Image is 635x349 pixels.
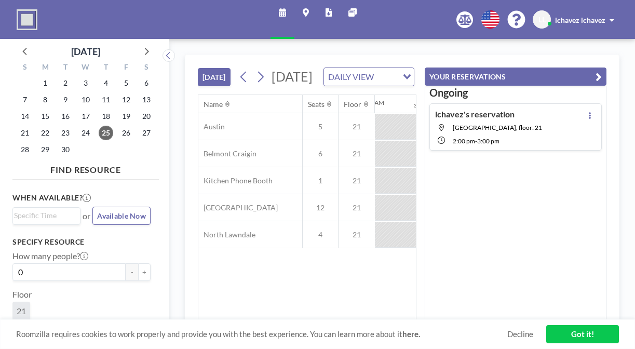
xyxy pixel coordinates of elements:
[18,126,32,140] span: Sunday, September 21, 2025
[119,126,133,140] span: Friday, September 26, 2025
[198,149,256,158] span: Belmont Craigin
[507,329,533,339] a: Decline
[38,76,52,90] span: Monday, September 1, 2025
[475,137,477,145] span: -
[402,329,420,339] a: here.
[35,61,56,75] div: M
[71,44,100,59] div: [DATE]
[99,126,113,140] span: Thursday, September 25, 2025
[339,122,375,131] span: 21
[272,69,313,84] span: [DATE]
[326,70,376,84] span: DAILY VIEW
[116,61,136,75] div: F
[99,92,113,107] span: Thursday, September 11, 2025
[16,329,507,339] span: Roomzilla requires cookies to work properly and provide you with the best experience. You can lea...
[96,61,116,75] div: T
[303,230,338,239] span: 4
[339,230,375,239] span: 21
[78,76,93,90] span: Wednesday, September 3, 2025
[453,137,475,145] span: 2:00 PM
[58,126,73,140] span: Tuesday, September 23, 2025
[99,109,113,124] span: Thursday, September 18, 2025
[204,100,223,109] div: Name
[139,76,154,90] span: Saturday, September 6, 2025
[58,76,73,90] span: Tuesday, September 2, 2025
[324,68,414,86] div: Search for option
[367,99,384,106] div: 12AM
[58,142,73,157] span: Tuesday, September 30, 2025
[15,61,35,75] div: S
[18,109,32,124] span: Sunday, September 14, 2025
[377,70,397,84] input: Search for option
[339,176,375,185] span: 21
[17,306,26,316] span: 21
[339,203,375,212] span: 21
[139,109,154,124] span: Saturday, September 20, 2025
[78,126,93,140] span: Wednesday, September 24, 2025
[425,68,606,86] button: YOUR RESERVATIONS
[435,109,515,119] h4: lchavez's reservation
[136,61,156,75] div: S
[344,100,361,109] div: Floor
[546,325,619,343] a: Got it!
[198,122,225,131] span: Austin
[12,251,88,261] label: How many people?
[18,92,32,107] span: Sunday, September 7, 2025
[38,109,52,124] span: Monday, September 15, 2025
[18,142,32,157] span: Sunday, September 28, 2025
[198,68,231,86] button: [DATE]
[198,203,278,212] span: [GEOGRAPHIC_DATA]
[198,176,273,185] span: Kitchen Phone Booth
[119,109,133,124] span: Friday, September 19, 2025
[555,16,605,24] span: lchavez lchavez
[14,210,74,221] input: Search for option
[303,149,338,158] span: 6
[12,160,159,175] h4: FIND RESOURCE
[92,207,151,225] button: Available Now
[99,76,113,90] span: Thursday, September 4, 2025
[429,86,602,99] h3: Ongoing
[58,92,73,107] span: Tuesday, September 9, 2025
[303,203,338,212] span: 12
[97,211,146,220] span: Available Now
[119,92,133,107] span: Friday, September 12, 2025
[17,9,37,30] img: organization-logo
[38,92,52,107] span: Monday, September 8, 2025
[538,15,546,24] span: LL
[76,61,96,75] div: W
[303,122,338,131] span: 5
[139,92,154,107] span: Saturday, September 13, 2025
[126,263,138,281] button: -
[13,208,80,223] div: Search for option
[139,126,154,140] span: Saturday, September 27, 2025
[83,211,90,221] span: or
[38,126,52,140] span: Monday, September 22, 2025
[78,92,93,107] span: Wednesday, September 10, 2025
[308,100,325,109] div: Seats
[119,76,133,90] span: Friday, September 5, 2025
[453,124,542,131] span: Little Village, floor: 21
[12,289,32,300] label: Floor
[198,230,255,239] span: North Lawndale
[38,142,52,157] span: Monday, September 29, 2025
[477,137,499,145] span: 3:00 PM
[303,176,338,185] span: 1
[58,109,73,124] span: Tuesday, September 16, 2025
[56,61,76,75] div: T
[12,237,151,247] h3: Specify resource
[138,263,151,281] button: +
[339,149,375,158] span: 21
[78,109,93,124] span: Wednesday, September 17, 2025
[414,102,420,109] div: 30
